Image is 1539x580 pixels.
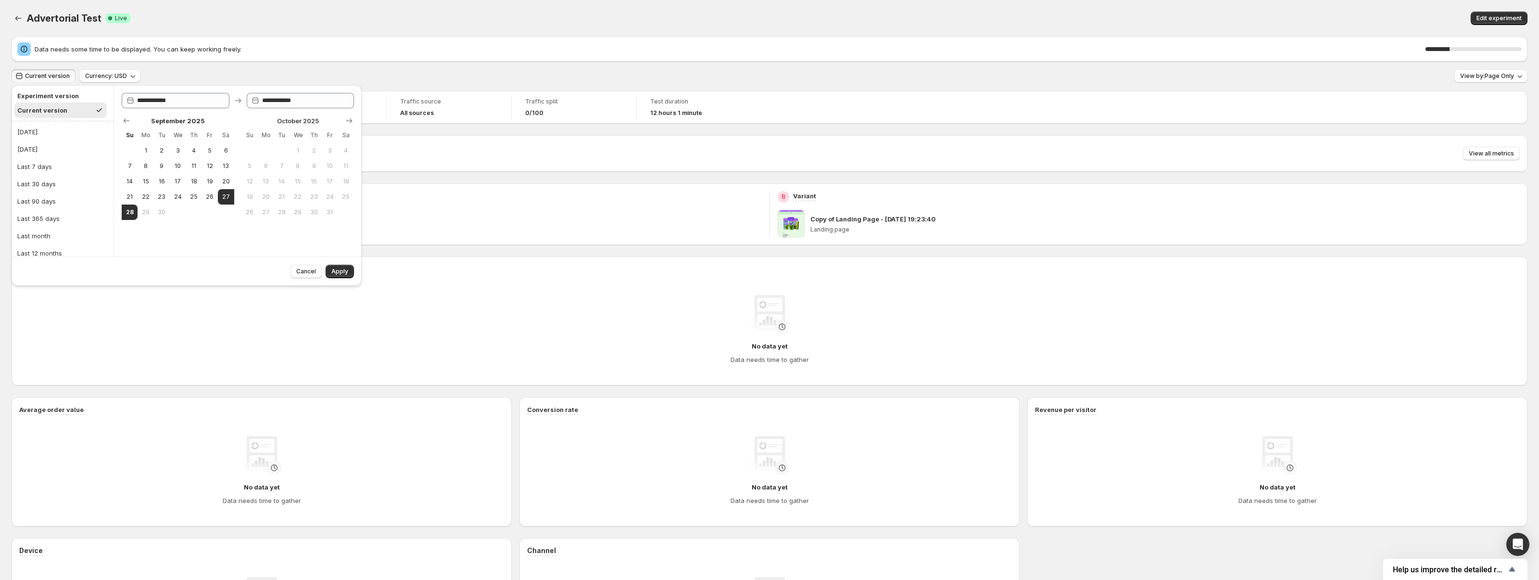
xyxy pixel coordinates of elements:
[290,158,306,174] button: Wednesday October 8 2025
[218,189,234,205] button: Start of range Saturday September 27 2025
[326,162,334,170] span: 10
[278,178,286,185] span: 14
[262,178,270,185] span: 13
[306,189,322,205] button: Thursday October 23 2025
[274,158,290,174] button: Tuesday October 7 2025
[1476,14,1522,22] span: Edit experiment
[262,208,270,216] span: 27
[141,147,150,155] span: 1
[782,193,785,201] h2: B
[262,193,270,201] span: 20
[206,178,214,185] span: 19
[222,193,230,201] span: 27
[262,131,270,139] span: Mo
[138,158,153,174] button: Monday September 8 2025
[242,174,258,189] button: Sunday October 12 2025
[296,268,316,275] span: Cancel
[310,178,318,185] span: 16
[731,496,809,505] h4: Data needs time to gather
[138,128,153,143] th: Monday
[1506,533,1529,556] div: Open Intercom Messenger
[1035,405,1097,414] h3: Revenue per visitor
[278,193,286,201] span: 21
[186,143,202,158] button: Thursday September 4 2025
[310,131,318,139] span: Th
[778,210,805,237] img: Copy of Landing Page - Sep 17, 19:23:40
[120,114,133,128] button: Show previous month, August 2025
[246,208,254,216] span: 26
[14,228,111,244] button: Last month
[186,158,202,174] button: Thursday September 11 2025
[222,131,230,139] span: Sa
[126,208,134,216] span: 28
[294,208,302,216] span: 29
[278,131,286,139] span: Tu
[278,162,286,170] span: 7
[141,131,150,139] span: Mo
[525,98,623,105] span: Traffic split
[294,162,302,170] span: 8
[202,174,218,189] button: Friday September 19 2025
[258,128,274,143] th: Monday
[174,147,182,155] span: 3
[322,174,338,189] button: Friday October 17 2025
[174,162,182,170] span: 10
[527,546,556,555] h3: Channel
[290,128,306,143] th: Wednesday
[274,128,290,143] th: Tuesday
[1471,12,1527,25] button: Edit experiment
[322,189,338,205] button: Friday October 24 2025
[525,109,543,117] span: 0/100
[154,158,170,174] button: Tuesday September 9 2025
[306,174,322,189] button: Thursday October 16 2025
[1460,72,1514,80] span: View by: Page Only
[750,436,789,475] img: No data yet
[1393,564,1518,575] button: Show survey - Help us improve the detailed report for A/B campaigns
[258,158,274,174] button: Monday October 6 2025
[278,208,286,216] span: 28
[14,159,111,174] button: Last 7 days
[274,189,290,205] button: Tuesday October 21 2025
[290,205,306,220] button: Wednesday October 29 2025
[154,143,170,158] button: Tuesday September 2 2025
[14,124,111,140] button: [DATE]
[186,128,202,143] th: Thursday
[342,162,350,170] span: 11
[342,131,350,139] span: Sa
[290,143,306,158] button: Wednesday October 1 2025
[793,191,816,201] p: Variant
[218,158,234,174] button: Saturday September 13 2025
[126,131,134,139] span: Su
[1393,565,1506,574] span: Help us improve the detailed report for A/B campaigns
[141,162,150,170] span: 8
[306,158,322,174] button: Thursday October 9 2025
[218,128,234,143] th: Saturday
[79,69,140,83] button: Currency: USD
[12,12,25,25] button: Back
[154,189,170,205] button: Tuesday September 23 2025
[17,162,52,171] div: Last 7 days
[525,97,623,118] a: Traffic split0/100
[400,109,434,117] h4: All sources
[14,193,111,209] button: Last 90 days
[752,341,788,351] h4: No data yet
[223,496,301,505] h4: Data needs time to gather
[338,189,354,205] button: Saturday October 25 2025
[322,205,338,220] button: Friday October 31 2025
[310,193,318,201] span: 23
[189,131,198,139] span: Th
[242,189,258,205] button: Sunday October 19 2025
[206,131,214,139] span: Fr
[752,482,788,492] h4: No data yet
[290,189,306,205] button: Wednesday October 22 2025
[342,147,350,155] span: 4
[242,128,258,143] th: Sunday
[274,174,290,189] button: Tuesday October 14 2025
[158,162,166,170] span: 9
[202,128,218,143] th: Friday
[14,176,111,192] button: Last 30 days
[141,208,150,216] span: 29
[331,268,348,275] span: Apply
[326,178,334,185] span: 17
[306,205,322,220] button: Thursday October 30 2025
